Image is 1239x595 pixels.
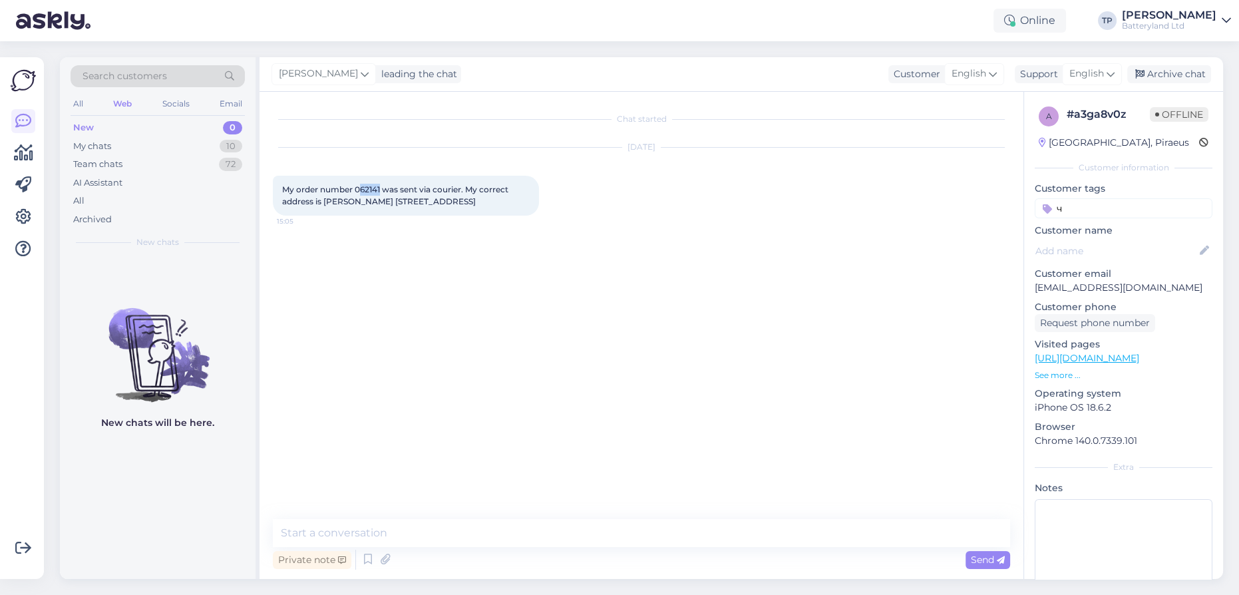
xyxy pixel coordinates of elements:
div: 10 [220,140,242,153]
span: My order number 062141 was sent via courier. My correct address is [PERSON_NAME] [STREET_ADDRESS] [282,184,510,206]
span: a [1046,111,1052,121]
span: English [952,67,986,81]
input: Add a tag [1035,198,1212,218]
div: AI Assistant [73,176,122,190]
span: Offline [1150,107,1208,122]
div: Extra [1035,461,1212,473]
div: Customer information [1035,162,1212,174]
p: See more ... [1035,369,1212,381]
p: Customer name [1035,224,1212,238]
span: Send [971,554,1005,566]
div: 72 [219,158,242,171]
span: English [1069,67,1104,81]
div: Request phone number [1035,314,1155,332]
a: [PERSON_NAME]Batteryland Ltd [1122,10,1231,31]
p: Customer tags [1035,182,1212,196]
div: New [73,121,94,134]
div: Archive chat [1127,65,1211,83]
div: Archived [73,213,112,226]
span: Search customers [83,69,167,83]
div: Batteryland Ltd [1122,21,1216,31]
p: Customer phone [1035,300,1212,314]
div: Customer [888,67,940,81]
a: [URL][DOMAIN_NAME] [1035,352,1139,364]
span: 15:05 [277,216,327,226]
div: Team chats [73,158,122,171]
div: Support [1015,67,1058,81]
p: Notes [1035,481,1212,495]
span: New chats [136,236,179,248]
img: No chats [60,284,256,404]
p: Visited pages [1035,337,1212,351]
div: Web [110,95,134,112]
div: Email [217,95,245,112]
img: Askly Logo [11,68,36,93]
div: Socials [160,95,192,112]
p: iPhone OS 18.6.2 [1035,401,1212,415]
span: [PERSON_NAME] [279,67,358,81]
div: [DATE] [273,141,1010,153]
div: TP [1098,11,1117,30]
div: Chat started [273,113,1010,125]
p: Chrome 140.0.7339.101 [1035,434,1212,448]
div: Online [993,9,1066,33]
div: All [73,194,85,208]
p: New chats will be here. [101,416,214,430]
div: Private note [273,551,351,569]
p: Browser [1035,420,1212,434]
div: [PERSON_NAME] [1122,10,1216,21]
p: Customer email [1035,267,1212,281]
p: [EMAIL_ADDRESS][DOMAIN_NAME] [1035,281,1212,295]
div: My chats [73,140,111,153]
div: leading the chat [376,67,457,81]
div: # a3ga8v0z [1067,106,1150,122]
div: 0 [223,121,242,134]
div: All [71,95,86,112]
p: Operating system [1035,387,1212,401]
input: Add name [1035,244,1197,258]
div: [GEOGRAPHIC_DATA], Piraeus [1039,136,1189,150]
